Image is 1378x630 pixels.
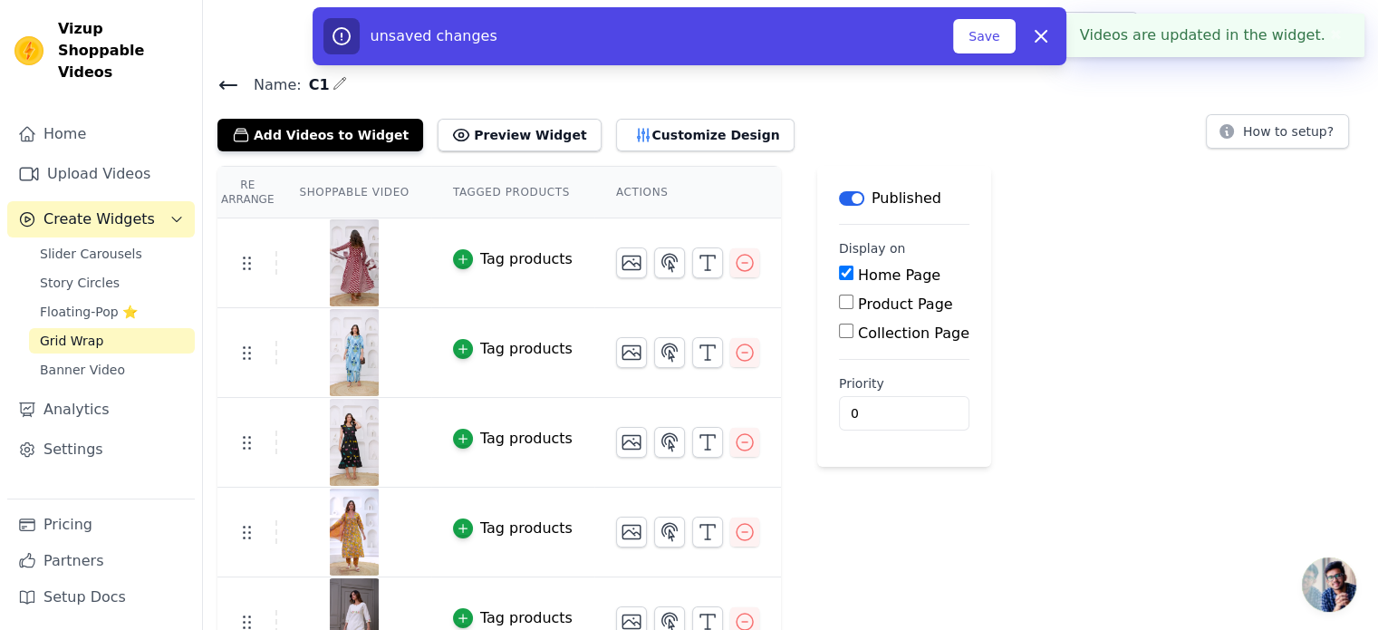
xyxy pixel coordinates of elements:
button: Create Widgets [7,201,195,237]
span: Slider Carousels [40,245,142,263]
a: Floating-Pop ⭐ [29,299,195,325]
button: Tag products [453,428,573,450]
div: Tag products [480,248,573,270]
img: tn-5f1075d81daf440a9ac23b3da5bd200a.png [329,489,380,576]
button: Tag products [453,338,573,360]
span: Create Widgets [43,208,155,230]
img: tn-e688aa8380784d94a708e639c08626b8.png [329,399,380,486]
a: Upload Videos [7,156,195,192]
a: Slider Carousels [29,241,195,267]
div: Tag products [480,338,573,360]
th: Re Arrange [217,167,277,218]
a: Banner Video [29,357,195,383]
div: Tag products [480,518,573,539]
button: Change Thumbnail [616,517,647,548]
label: Home Page [858,267,940,284]
span: Story Circles [40,274,120,292]
button: Tag products [453,518,573,539]
label: Collection Page [858,325,969,342]
span: C1 [302,74,330,96]
a: Story Circles [29,270,195,296]
button: Tag products [453,248,573,270]
th: Actions [594,167,781,218]
img: tn-fd573b9ae8994d6a824392d41388b1cb.png [329,219,380,306]
button: Customize Design [616,119,795,151]
button: Change Thumbnail [616,247,647,278]
span: Banner Video [40,361,125,379]
div: Open chat [1302,557,1356,612]
a: How to setup? [1206,127,1349,144]
th: Shoppable Video [277,167,430,218]
legend: Display on [839,239,906,257]
a: Setup Docs [7,579,195,615]
button: Preview Widget [438,119,601,151]
button: Change Thumbnail [616,337,647,368]
a: Settings [7,431,195,468]
span: unsaved changes [371,27,497,44]
img: tn-658e90831c1f4063949fa31829c545b9.png [329,309,380,396]
a: Pricing [7,507,195,543]
a: Analytics [7,392,195,428]
div: Edit Name [332,73,347,97]
button: Change Thumbnail [616,427,647,458]
button: Add Videos to Widget [217,119,423,151]
p: Published [872,188,941,209]
button: How to setup? [1206,114,1349,149]
span: Floating-Pop ⭐ [40,303,138,321]
a: Partners [7,543,195,579]
a: Home [7,116,195,152]
label: Priority [839,374,969,393]
label: Product Page [858,296,953,313]
span: Name: [239,74,302,96]
button: Save [953,19,1015,53]
a: Grid Wrap [29,328,195,354]
th: Tagged Products [431,167,594,218]
span: Grid Wrap [40,332,103,350]
div: Tag products [480,607,573,629]
div: Tag products [480,428,573,450]
button: Tag products [453,607,573,629]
